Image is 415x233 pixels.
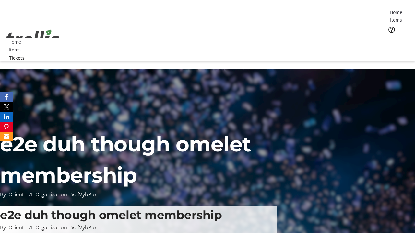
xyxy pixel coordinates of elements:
a: Tickets [385,38,411,44]
button: Help [385,23,398,36]
span: Items [390,17,402,23]
a: Items [4,46,25,53]
a: Items [385,17,406,23]
a: Home [4,39,25,45]
span: Items [9,46,21,53]
a: Home [385,9,406,16]
img: Orient E2E Organization EVafVybPio's Logo [4,22,62,55]
a: Tickets [4,54,30,61]
span: Tickets [9,54,25,61]
span: Home [390,9,402,16]
span: Tickets [390,38,406,44]
span: Home [8,39,21,45]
